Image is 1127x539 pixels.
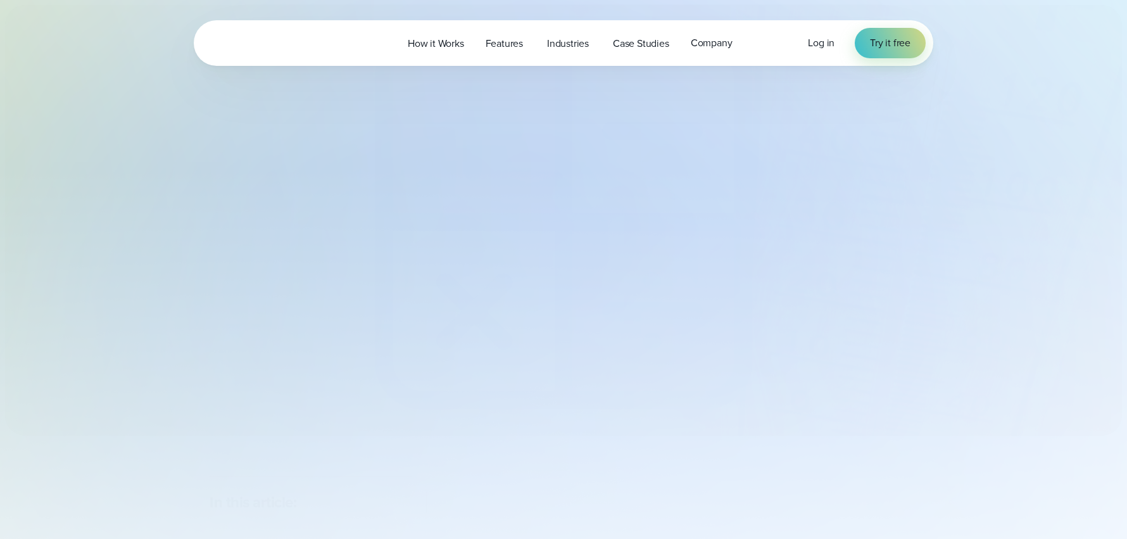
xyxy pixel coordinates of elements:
span: Try it free [870,35,910,51]
a: Case Studies [602,30,680,56]
a: How it Works [397,30,475,56]
span: Features [486,36,523,51]
span: Industries [547,36,589,51]
span: How it Works [408,36,464,51]
span: Log in [808,35,834,50]
a: Log in [808,35,834,51]
a: Try it free [855,28,926,58]
span: Case Studies [613,36,669,51]
span: Company [691,35,733,51]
